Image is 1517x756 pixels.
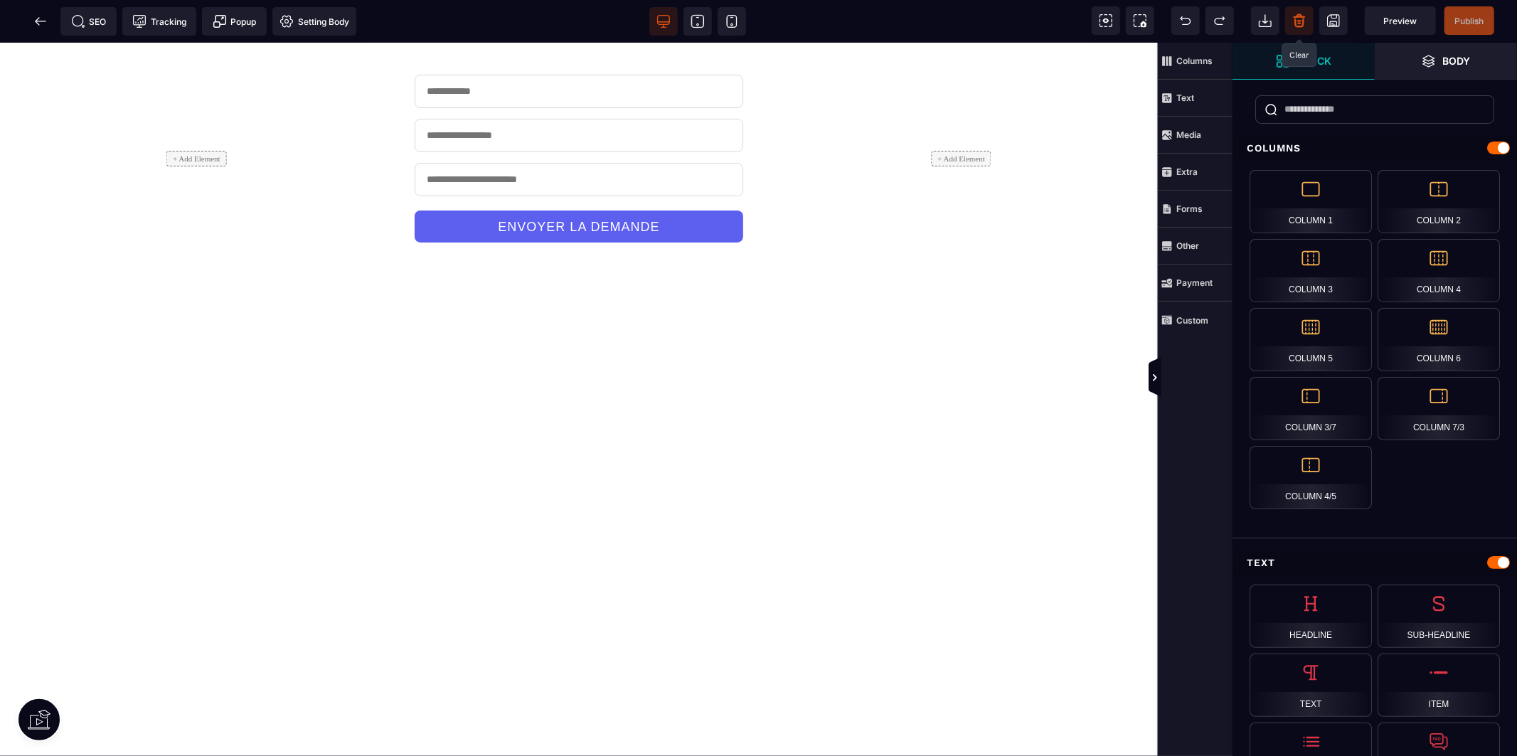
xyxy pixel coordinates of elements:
span: Open Layers [1375,43,1517,80]
span: Custom Block [1158,302,1233,339]
span: Forms [1158,191,1233,228]
span: Publish [1455,16,1484,26]
strong: Media [1176,129,1201,140]
span: Preview [1384,16,1417,26]
span: Save [1444,6,1494,35]
div: Column 2 [1378,170,1500,233]
div: Column 7/3 [1378,377,1500,440]
span: Columns [1158,43,1233,80]
span: Open Blocks [1233,43,1375,80]
span: Undo [1171,6,1200,35]
div: Headline [1250,585,1372,648]
span: Open Import Webpage [1251,6,1279,35]
span: Toggle Views [1233,357,1247,400]
div: Sub-headline [1378,585,1500,648]
strong: Custom [1176,315,1208,326]
strong: Payment [1176,277,1213,288]
strong: Columns [1176,55,1213,66]
strong: Text [1176,92,1194,103]
span: Save [1319,6,1348,35]
div: Column 6 [1378,308,1500,371]
span: Other [1158,228,1233,265]
span: Favicon [272,7,356,36]
div: Column 1 [1250,170,1372,233]
span: Payment [1158,265,1233,302]
span: Text [1158,80,1233,117]
span: Media [1158,117,1233,154]
span: Redo [1205,6,1234,35]
span: SEO [71,14,107,28]
div: Column 4/5 [1250,446,1372,509]
strong: Forms [1176,203,1203,214]
button: ENVOYER LA DEMANDE [415,168,744,200]
span: Popup [213,14,257,28]
span: Preview [1365,6,1436,35]
span: Create Alert Modal [202,7,267,36]
span: Seo meta data [60,7,117,36]
strong: Extra [1176,166,1198,177]
span: View components [1092,6,1120,35]
span: Clear [1285,6,1314,35]
span: Setting Body [280,14,349,28]
strong: Body [1443,55,1471,66]
div: Column 5 [1250,308,1372,371]
span: Back [26,7,55,36]
span: Tracking code [122,7,196,36]
span: Tracking [132,14,186,28]
div: Text [1233,550,1517,576]
span: Screenshot [1126,6,1154,35]
div: Column 4 [1378,239,1500,302]
div: Text [1250,654,1372,717]
div: Item [1378,654,1500,717]
span: View mobile [718,7,746,36]
div: Column 3 [1250,239,1372,302]
span: View tablet [683,7,712,36]
div: Columns [1233,135,1517,161]
div: Column 3/7 [1250,377,1372,440]
span: Extra [1158,154,1233,191]
span: View desktop [649,7,678,36]
strong: Other [1176,240,1199,251]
